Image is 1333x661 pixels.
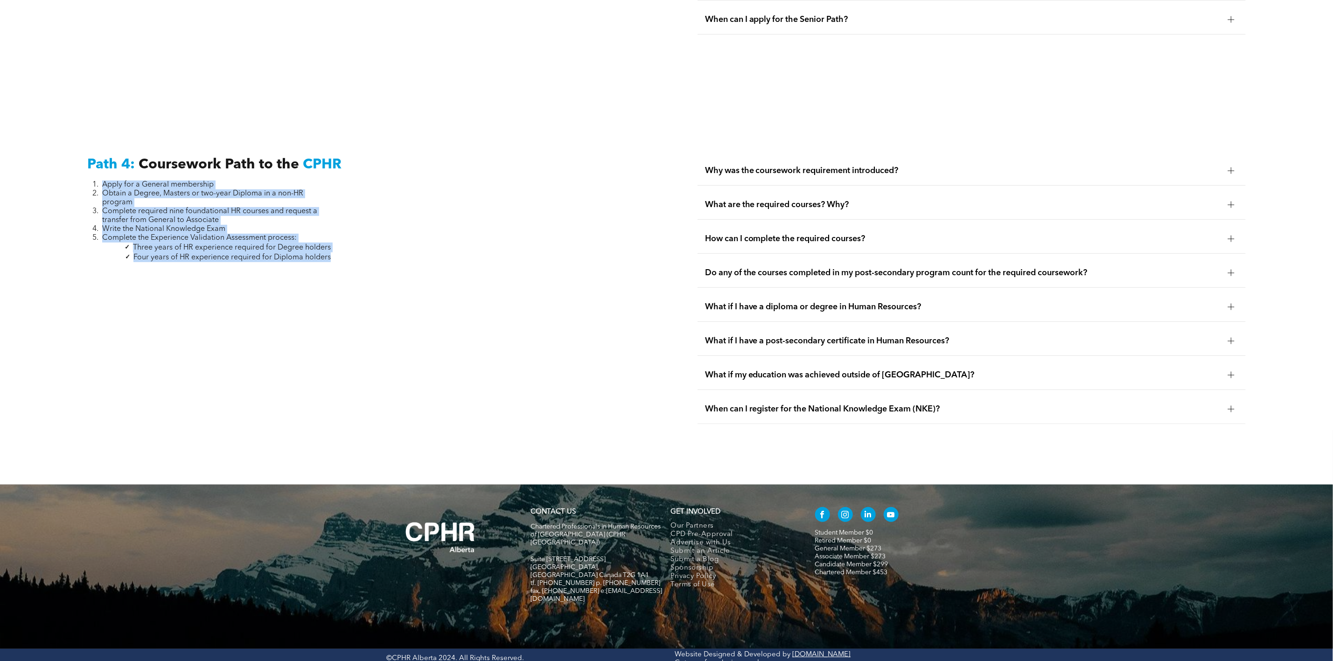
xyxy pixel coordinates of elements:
[133,244,331,251] span: Three years of HR experience required for Degree holders
[675,651,791,658] a: Website Designed & Developed by
[531,580,661,586] span: tf. [PHONE_NUMBER] p. [PHONE_NUMBER]
[815,537,872,544] a: Retired Member $0
[815,553,886,560] a: Associate Member $273
[705,404,1221,414] span: When can I register for the National Knowledge Exam (NKE)?
[531,588,663,602] span: fax. [PHONE_NUMBER] e:[EMAIL_ADDRESS][DOMAIN_NAME]
[139,158,299,172] span: Coursework Path to the
[815,561,888,568] a: Candidate Member $299
[705,200,1221,210] span: What are the required courses? Why?
[671,556,796,564] a: Submit a Blog
[303,158,342,172] span: CPHR
[531,523,661,546] span: Chartered Professionals in Human Resources of [GEOGRAPHIC_DATA] (CPHR [GEOGRAPHIC_DATA])
[387,503,494,571] img: A white background with a few lines on it
[815,529,873,536] a: Student Member $0
[671,547,796,556] a: Submit an Article
[133,254,331,261] span: Four years of HR experience required for Diploma holders
[705,166,1221,176] span: Why was the coursework requirement introduced?
[705,302,1221,312] span: What if I have a diploma or degree in Human Resources?
[705,14,1221,25] span: When can I apply for the Senior Path?
[671,564,796,572] a: Sponsorship
[531,564,649,578] span: [GEOGRAPHIC_DATA], [GEOGRAPHIC_DATA] Canada T2G 1A1
[884,507,899,524] a: youtube
[102,225,225,233] span: Write the National Knowledge Exam
[102,208,317,224] span: Complete required nine foundational HR courses and request a transfer from General to Associate
[815,507,830,524] a: facebook
[102,234,297,242] span: Complete the Experience Validation Assessment process:
[705,234,1221,244] span: How can I complete the required courses?
[531,556,606,563] span: Suite [STREET_ADDRESS]
[671,572,796,581] a: Privacy Policy
[102,190,303,206] span: Obtain a Degree, Masters or two-year Diploma in a non-HR program
[671,581,796,589] a: Terms of Use
[671,539,796,547] a: Advertise with Us
[705,370,1221,380] span: What if my education was achieved outside of [GEOGRAPHIC_DATA]?
[861,507,876,524] a: linkedin
[838,507,853,524] a: instagram
[793,651,851,658] a: [DOMAIN_NAME]
[102,181,214,188] span: Apply for a General membership
[671,530,796,539] a: CPD Pre-Approval
[671,522,796,530] a: Our Partners
[671,508,721,515] span: GET INVOLVED
[705,336,1221,346] span: What if I have a post-secondary certificate in Human Resources?
[531,508,576,515] a: CONTACT US
[815,545,882,552] a: General Member $273
[815,569,888,576] a: Chartered Member $453
[87,158,135,172] span: Path 4:
[705,268,1221,278] span: Do any of the courses completed in my post-secondary program count for the required coursework?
